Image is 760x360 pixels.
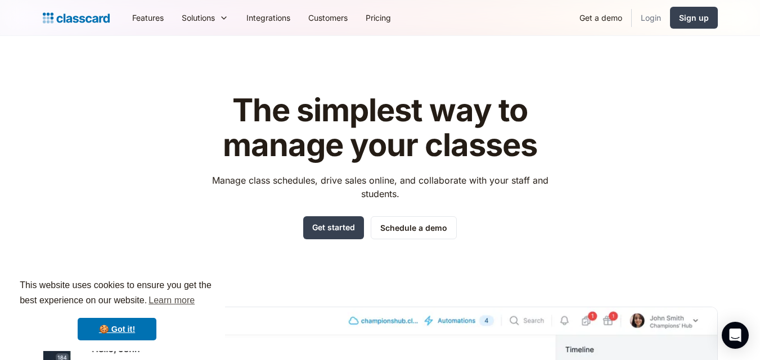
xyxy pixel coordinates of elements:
div: Sign up [679,12,709,24]
div: Solutions [173,5,237,30]
a: Get started [303,216,364,239]
div: Open Intercom Messenger [722,322,749,349]
p: Manage class schedules, drive sales online, and collaborate with your staff and students. [201,174,559,200]
a: Sign up [670,7,718,29]
a: dismiss cookie message [78,318,156,340]
a: Get a demo [570,5,631,30]
a: home [43,10,110,26]
a: learn more about cookies [147,292,196,309]
a: Integrations [237,5,299,30]
a: Schedule a demo [371,216,457,239]
h1: The simplest way to manage your classes [201,93,559,162]
a: Features [123,5,173,30]
div: Solutions [182,12,215,24]
a: Login [632,5,670,30]
a: Pricing [357,5,400,30]
a: Customers [299,5,357,30]
span: This website uses cookies to ensure you get the best experience on our website. [20,279,214,309]
div: cookieconsent [9,268,225,351]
